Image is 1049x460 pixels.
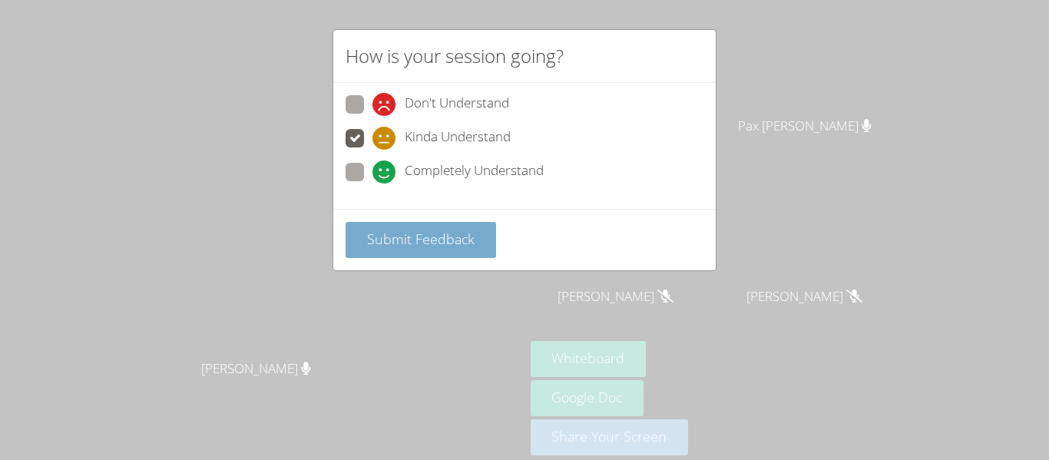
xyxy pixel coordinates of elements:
span: Don't Understand [405,93,509,116]
span: Completely Understand [405,161,544,184]
h2: How is your session going? [346,42,564,70]
button: Submit Feedback [346,222,496,258]
span: Kinda Understand [405,127,511,150]
span: Submit Feedback [367,230,475,248]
